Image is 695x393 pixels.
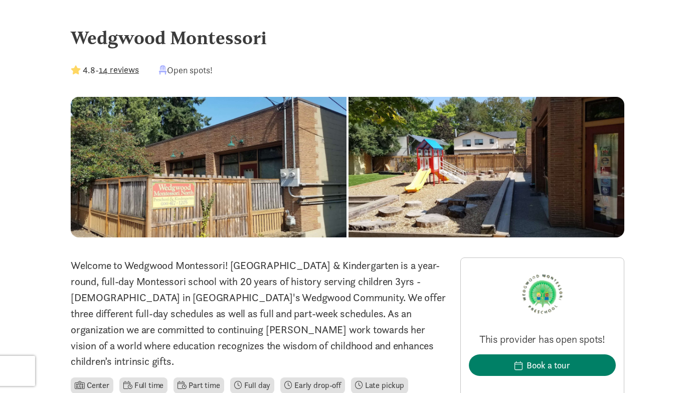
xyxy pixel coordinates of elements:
p: Welcome to Wedgwood Montessori! [GEOGRAPHIC_DATA] & Kindergarten is a year-round, full-day Montes... [71,257,448,369]
strong: 4.8 [83,64,95,76]
img: Provider logo [512,266,573,320]
button: 14 reviews [99,63,139,76]
div: Wedgwood Montessori [71,24,624,51]
div: Book a tour [527,358,570,372]
p: This provider has open spots! [469,332,616,346]
button: Book a tour [469,354,616,376]
div: Open spots! [159,63,213,77]
div: - [71,63,139,77]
